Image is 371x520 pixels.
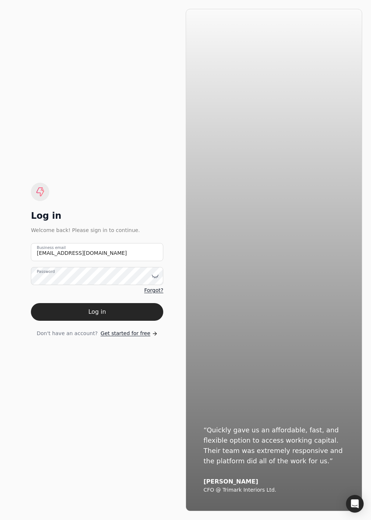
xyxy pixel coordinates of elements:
[204,425,345,466] div: “Quickly gave us an affordable, fast, and flexible option to access working capital. Their team w...
[101,330,150,337] span: Get started for free
[37,330,98,337] span: Don't have an account?
[31,210,163,222] div: Log in
[144,287,163,294] a: Forgot?
[37,269,55,275] label: Password
[31,226,163,234] div: Welcome back! Please sign in to continue.
[31,303,163,321] button: Log in
[204,478,345,485] div: [PERSON_NAME]
[346,495,364,513] div: Open Intercom Messenger
[204,487,345,493] div: CFO @ Trimark Interiors Ltd.
[37,245,66,251] label: Business email
[101,330,158,337] a: Get started for free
